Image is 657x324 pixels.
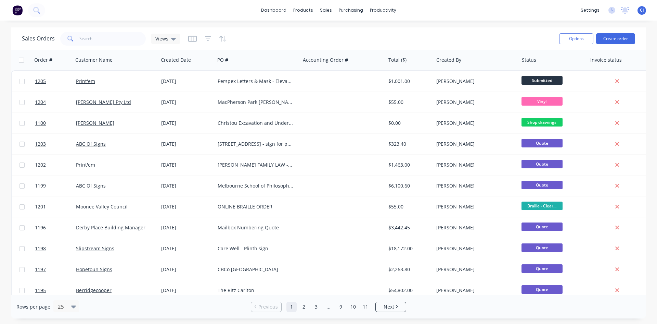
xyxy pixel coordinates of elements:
[12,5,23,15] img: Factory
[35,120,46,127] span: 1100
[436,120,512,127] div: [PERSON_NAME]
[218,224,294,231] div: Mailbox Numbering Quote
[521,97,563,106] span: Vinyl
[251,303,281,310] a: Previous page
[258,303,278,310] span: Previous
[303,57,348,63] div: Accounting Order #
[436,266,512,273] div: [PERSON_NAME]
[376,303,406,310] a: Next page
[76,245,114,252] a: Slipstream Signs
[35,155,76,175] a: 1202
[155,35,168,42] span: Views
[35,203,46,210] span: 1201
[76,141,106,147] a: ABC Of Signs
[218,141,294,147] div: [STREET_ADDRESS] - sign for pump room
[348,302,358,312] a: Page 10
[161,141,212,147] div: [DATE]
[258,5,290,15] a: dashboard
[336,302,346,312] a: Page 9
[218,99,294,106] div: MacPherson Park [PERSON_NAME] Booster sign
[218,266,294,273] div: CBCo [GEOGRAPHIC_DATA]
[218,120,294,127] div: Christou Excavation and Underground Power STICKERS
[217,57,228,63] div: PO #
[436,182,512,189] div: [PERSON_NAME]
[299,302,309,312] a: Page 2
[35,280,76,301] a: 1195
[640,7,644,13] span: CJ
[35,176,76,196] a: 1199
[35,245,46,252] span: 1198
[218,161,294,168] div: [PERSON_NAME] FAMILY LAW - Reception Lightbox
[218,182,294,189] div: Melbourne School of Philosophy Signage
[161,182,212,189] div: [DATE]
[388,99,428,106] div: $55.00
[161,224,212,231] div: [DATE]
[521,202,563,210] span: Braille - Clear...
[218,245,294,252] div: Care Well - Plinth sign
[35,71,76,92] a: 1205
[388,120,428,127] div: $0.00
[436,203,512,210] div: [PERSON_NAME]
[76,266,112,273] a: Hopetoun Signs
[436,161,512,168] div: [PERSON_NAME]
[436,287,512,294] div: [PERSON_NAME]
[75,57,113,63] div: Customer Name
[360,302,371,312] a: Page 11
[596,33,635,44] button: Create order
[388,161,428,168] div: $1,463.00
[521,181,563,189] span: Quote
[436,99,512,106] div: [PERSON_NAME]
[35,113,76,133] a: 1100
[521,243,563,252] span: Quote
[248,302,409,312] ul: Pagination
[388,203,428,210] div: $55.00
[436,57,461,63] div: Created By
[559,33,593,44] button: Options
[577,5,603,15] div: settings
[161,120,212,127] div: [DATE]
[76,287,112,293] a: Berridgecooper
[35,287,46,294] span: 1195
[384,303,394,310] span: Next
[35,182,46,189] span: 1199
[388,224,428,231] div: $3,442.45
[76,120,114,126] a: [PERSON_NAME]
[388,57,407,63] div: Total ($)
[161,99,212,106] div: [DATE]
[22,35,55,42] h1: Sales Orders
[436,245,512,252] div: [PERSON_NAME]
[218,78,294,85] div: Perspex Letters & Mask - Elevare and [PERSON_NAME] Library
[35,141,46,147] span: 1203
[388,78,428,85] div: $1,001.00
[76,203,128,210] a: Moonee Valley Council
[436,224,512,231] div: [PERSON_NAME]
[521,264,563,273] span: Quote
[35,266,46,273] span: 1197
[35,259,76,280] a: 1197
[76,182,106,189] a: ABC Of Signs
[161,57,191,63] div: Created Date
[76,99,131,105] a: [PERSON_NAME] Pty Ltd
[590,57,622,63] div: Invoice status
[161,203,212,210] div: [DATE]
[35,238,76,259] a: 1198
[366,5,400,15] div: productivity
[323,302,334,312] a: Jump forward
[388,141,428,147] div: $323.40
[521,139,563,147] span: Quote
[35,217,76,238] a: 1196
[161,78,212,85] div: [DATE]
[290,5,317,15] div: products
[388,287,428,294] div: $54,802.00
[335,5,366,15] div: purchasing
[161,266,212,273] div: [DATE]
[16,303,50,310] span: Rows per page
[35,196,76,217] a: 1201
[311,302,321,312] a: Page 3
[218,287,294,294] div: The Ritz Carlton
[161,287,212,294] div: [DATE]
[286,302,297,312] a: Page 1 is your current page
[76,161,95,168] a: Print'em
[35,99,46,106] span: 1204
[521,76,563,85] span: Submitted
